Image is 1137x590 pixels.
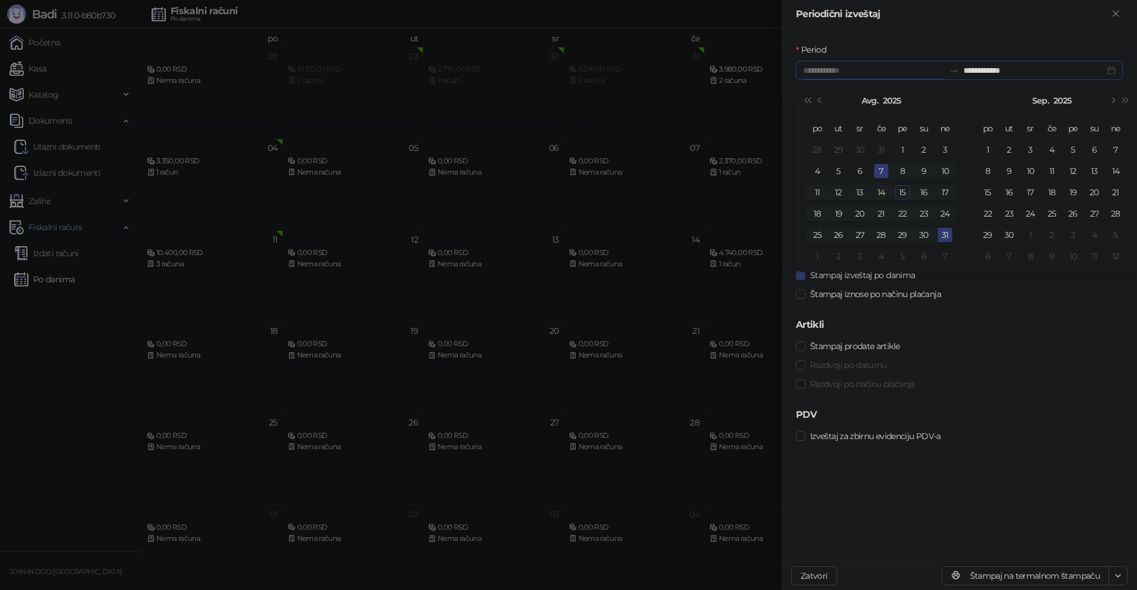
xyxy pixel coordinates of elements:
td: 2025-08-20 [849,203,871,224]
span: swap-right [949,66,959,75]
td: 2025-09-30 [998,224,1020,246]
td: 2025-09-09 [998,160,1020,182]
span: Razdvoji po datumu [805,359,891,372]
div: 15 [895,185,910,199]
td: 2025-10-12 [1105,246,1126,267]
div: 8 [1023,249,1038,263]
td: 2025-09-03 [1020,139,1041,160]
h5: PDV [796,408,1123,422]
td: 2025-08-07 [871,160,892,182]
div: 4 [810,164,824,178]
td: 2025-07-29 [828,139,849,160]
div: 29 [831,143,846,157]
td: 2025-09-17 [1020,182,1041,203]
td: 2025-09-11 [1041,160,1062,182]
td: 2025-09-15 [977,182,998,203]
button: Prethodna godina (Control + left) [801,89,814,112]
td: 2025-10-09 [1041,246,1062,267]
div: 24 [938,207,952,221]
div: 8 [895,164,910,178]
td: 2025-08-16 [913,182,934,203]
button: Izaberi mesec [862,89,878,112]
td: 2025-09-01 [977,139,998,160]
div: 2 [1002,143,1016,157]
span: Izveštaj za zbirnu evidenciju PDV-a [805,430,946,443]
th: ne [1105,118,1126,139]
div: 10 [1066,249,1080,263]
td: 2025-09-05 [1062,139,1084,160]
th: pe [1062,118,1084,139]
div: 26 [831,228,846,242]
div: 9 [917,164,931,178]
div: 5 [1109,228,1123,242]
td: 2025-09-10 [1020,160,1041,182]
td: 2025-10-01 [1020,224,1041,246]
td: 2025-08-15 [892,182,913,203]
td: 2025-09-28 [1105,203,1126,224]
button: Zatvori [791,566,837,585]
div: 11 [1087,249,1101,263]
td: 2025-09-24 [1020,203,1041,224]
button: Zatvori [1109,7,1123,21]
td: 2025-09-08 [977,160,998,182]
th: su [913,118,934,139]
th: sr [1020,118,1041,139]
td: 2025-08-28 [871,224,892,246]
div: 12 [1066,164,1080,178]
div: 21 [1109,185,1123,199]
td: 2025-08-05 [828,160,849,182]
div: 7 [1109,143,1123,157]
td: 2025-09-02 [828,246,849,267]
div: 3 [853,249,867,263]
div: 6 [917,249,931,263]
div: 18 [1045,185,1059,199]
div: 9 [1045,249,1059,263]
td: 2025-08-14 [871,182,892,203]
div: 2 [917,143,931,157]
td: 2025-09-26 [1062,203,1084,224]
td: 2025-09-29 [977,224,998,246]
div: 7 [938,249,952,263]
div: 28 [874,228,888,242]
span: to [949,66,959,75]
div: 12 [1109,249,1123,263]
div: 22 [895,207,910,221]
span: Štampaj prodate artikle [805,340,904,353]
div: 30 [853,143,867,157]
div: 27 [853,228,867,242]
div: 17 [1023,185,1038,199]
td: 2025-09-02 [998,139,1020,160]
td: 2025-10-10 [1062,246,1084,267]
button: Štampaj na termalnom štampaču [942,566,1109,585]
div: 4 [1087,228,1101,242]
div: 15 [981,185,995,199]
th: ne [934,118,956,139]
td: 2025-07-30 [849,139,871,160]
div: 14 [1109,164,1123,178]
div: 29 [981,228,995,242]
td: 2025-09-03 [849,246,871,267]
div: 25 [810,228,824,242]
div: 19 [831,207,846,221]
button: Prethodni mesec (PageUp) [814,89,827,112]
td: 2025-08-01 [892,139,913,160]
td: 2025-10-03 [1062,224,1084,246]
button: Izaberi godinu [883,89,901,112]
td: 2025-08-17 [934,182,956,203]
div: Periodični izveštaj [796,7,1109,21]
div: 30 [1002,228,1016,242]
div: 14 [874,185,888,199]
span: Štampaj iznose po načinu plaćanja [805,288,946,301]
div: 8 [981,164,995,178]
td: 2025-09-16 [998,182,1020,203]
div: 12 [831,185,846,199]
td: 2025-08-09 [913,160,934,182]
th: sr [849,118,871,139]
td: 2025-08-13 [849,182,871,203]
td: 2025-08-18 [807,203,828,224]
td: 2025-08-10 [934,160,956,182]
td: 2025-09-20 [1084,182,1105,203]
div: 21 [874,207,888,221]
td: 2025-10-11 [1084,246,1105,267]
td: 2025-08-30 [913,224,934,246]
